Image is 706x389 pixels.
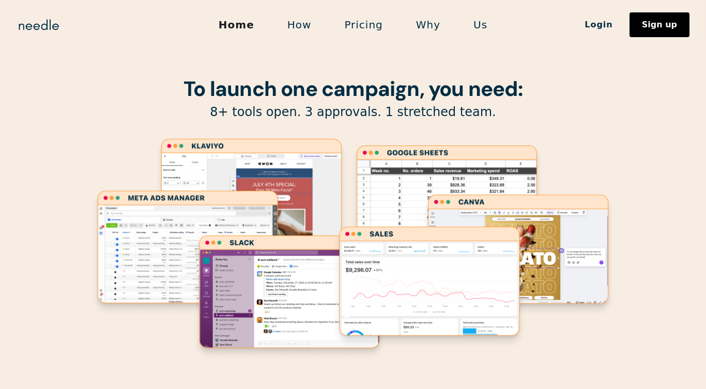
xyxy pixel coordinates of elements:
p: 8+ tools open. 3 approvals. 1 stretched team. [89,104,617,120]
strong: To launch one campaign, you need: [183,75,523,102]
a: Why [400,14,457,36]
a: Sign up [630,12,689,37]
a: Us [457,14,504,36]
a: Login [568,16,630,34]
div: Sign up [642,21,677,29]
a: How [271,14,328,36]
a: Home [202,14,271,36]
a: Pricing [328,14,399,36]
